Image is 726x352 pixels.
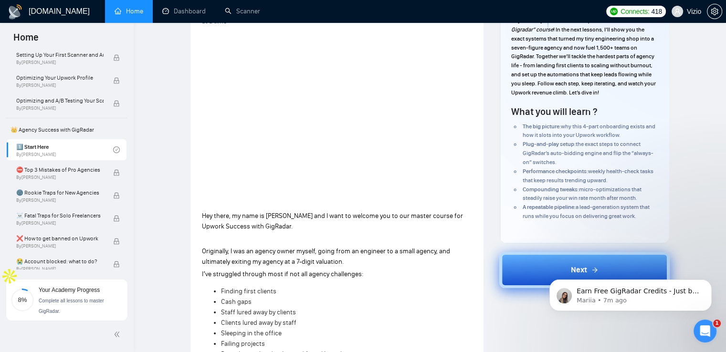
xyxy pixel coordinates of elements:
span: By [PERSON_NAME] [16,220,104,226]
span: weekly health-check tasks that keep results trending upward. [523,168,653,184]
span: a lead-generation system that runs while you focus on delivering great work. [523,204,650,219]
span: Home [6,31,46,51]
strong: Compounding tweaks: [523,186,579,193]
a: setting [707,8,722,15]
span: double-left [114,330,123,339]
strong: The big picture: [523,123,561,130]
span: Hey there, my name is [PERSON_NAME] and I want to welcome you to our master course for Upwork Suc... [202,212,463,230]
span: micro-optimizations that steadily raise your win rate month after month. [523,186,642,202]
span: 👑 Agency Success with GigRadar [7,120,126,139]
span: why this 4-part onboarding exists and how it slots into your Upwork workflow. [523,123,655,139]
span: 418 [651,6,662,17]
span: By [PERSON_NAME] [16,197,104,203]
a: homeHome [115,7,143,15]
h4: What you will learn ? [511,105,597,118]
span: By [PERSON_NAME] [16,175,104,180]
span: lock [113,54,120,61]
span: By [PERSON_NAME] [16,83,104,88]
span: Your Academy Progress [39,287,100,293]
img: logo [8,4,23,20]
span: lock [113,192,120,199]
button: setting [707,4,722,19]
span: By [PERSON_NAME] [16,105,104,111]
span: the exact steps to connect GigRadar’s auto-bidding engine and flip the “always-on” switches. [523,141,653,166]
span: Complete all lessons to master GigRadar. [39,298,104,314]
span: Sleeping in the office [221,329,282,337]
span: Connects: [621,6,649,17]
a: searchScanner [225,7,260,15]
span: check-circle [113,146,120,153]
span: lock [113,100,120,107]
span: 8% [11,297,34,303]
strong: A repeatable pipeline: [523,204,576,210]
span: Cash gaps [221,298,252,306]
span: ! In the next lessons, I’ll show you the exact systems that turned my tiny engineering shop into ... [511,26,656,96]
span: lock [113,77,120,84]
a: 1️⃣ Start HereBy[PERSON_NAME] [16,139,113,160]
span: lock [113,169,120,176]
strong: Plug-and-play setup: [523,141,576,147]
span: ❌ How to get banned on Upwork [16,234,104,243]
span: Clients lured away by staff [221,319,296,327]
span: 1 [713,320,721,327]
a: dashboardDashboard [162,7,206,15]
em: Upwork Success with Gigradar” course [511,17,638,33]
strong: Performance checkpoints: [523,168,588,175]
button: Next [499,252,670,288]
span: ⛔ Top 3 Mistakes of Pro Agencies [16,165,104,175]
span: Setting Up Your First Scanner and Auto-Bidder [16,50,104,60]
iframe: Intercom live chat [694,320,716,342]
span: Optimizing Your Upwork Profile [16,73,104,83]
span: Originally, I was an agency owner myself, going from an engineer to a small agency, and ultimatel... [202,247,450,266]
span: Finding first clients [221,287,276,295]
span: setting [707,8,722,15]
span: ☠️ Fatal Traps for Solo Freelancers [16,211,104,220]
span: Failing projects [221,340,265,348]
img: upwork-logo.png [610,8,618,15]
span: Staff lured away by clients [221,308,296,316]
span: Optimizing and A/B Testing Your Scanner for Better Results [16,96,104,105]
span: lock [113,215,120,222]
span: 🌚 Rookie Traps for New Agencies [16,188,104,197]
span: user [674,8,681,15]
span: lock [113,238,120,245]
iframe: Intercom notifications message [535,259,726,326]
span: By [PERSON_NAME] [16,243,104,249]
span: By [PERSON_NAME] [16,60,104,65]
